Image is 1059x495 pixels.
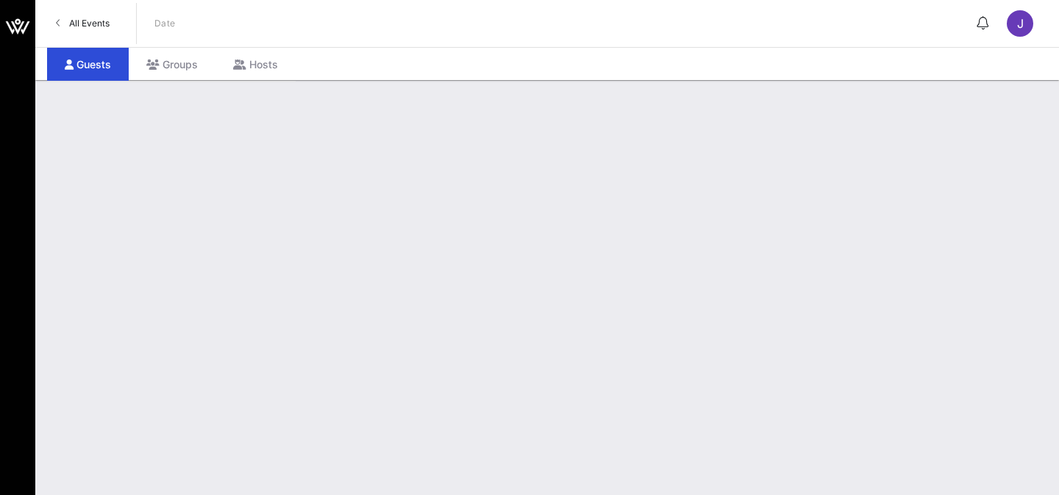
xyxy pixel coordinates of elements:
[1007,10,1033,37] div: J
[47,48,129,81] div: Guests
[1017,16,1024,31] span: J
[215,48,296,81] div: Hosts
[69,18,110,29] span: All Events
[129,48,215,81] div: Groups
[154,16,176,31] p: Date
[47,12,118,35] a: All Events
